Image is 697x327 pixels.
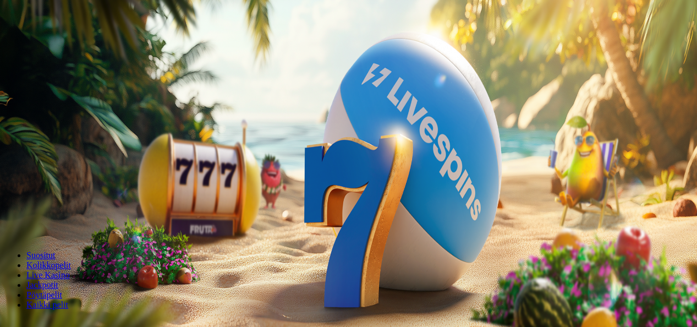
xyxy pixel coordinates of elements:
[26,290,62,299] span: Pöytäpelit
[26,270,70,280] a: Live Kasino
[26,300,68,309] span: Kaikki pelit
[26,260,71,270] a: Kolikkopelit
[4,232,693,310] nav: Lobby
[26,280,58,290] a: Jackpotit
[26,250,55,260] a: Suositut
